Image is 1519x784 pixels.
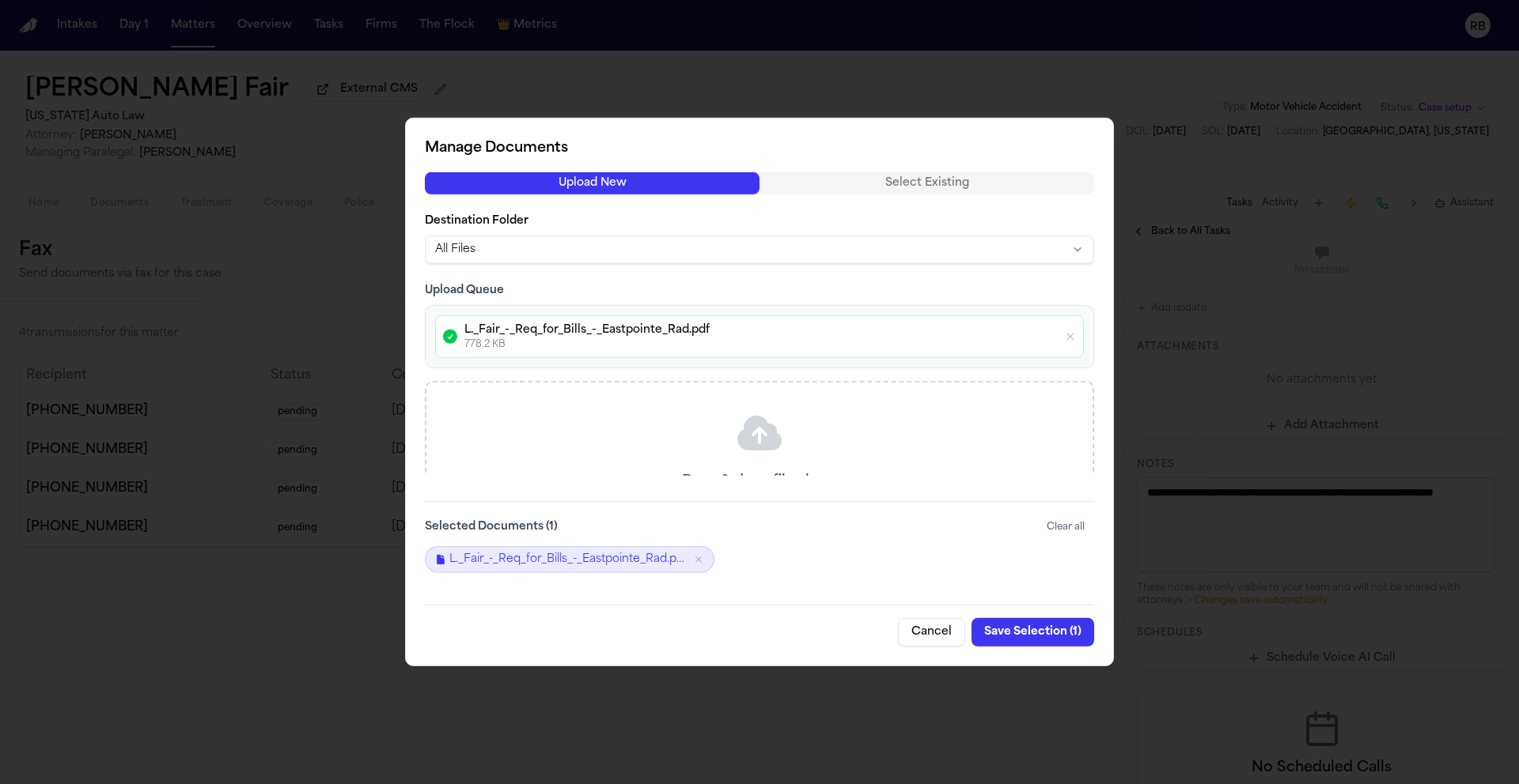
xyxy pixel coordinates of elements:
[759,172,1094,194] button: Select Existing
[464,338,1058,351] p: 778.2 KB
[972,618,1094,646] button: Save Selection (1)
[898,618,965,646] button: Cancel
[682,471,838,493] p: Drag & drop files here
[464,322,1058,338] p: L._Fair_-_Req_for_Bills_-_Eastpointe_Rad.pdf
[1037,514,1094,540] button: Clear all
[425,519,558,535] label: Selected Documents ( 1 )
[449,552,687,567] span: L._Fair_-_Req_for_Bills_-_Eastpointe_Rad.pdf
[425,172,759,194] button: Upload New
[425,283,1094,299] h3: Upload Queue
[425,213,1094,229] label: Destination Folder
[425,138,1094,160] h2: Manage Documents
[693,554,704,565] button: Remove L._Fair_-_Req_for_Bills_-_Eastpointe_Rad.pdf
